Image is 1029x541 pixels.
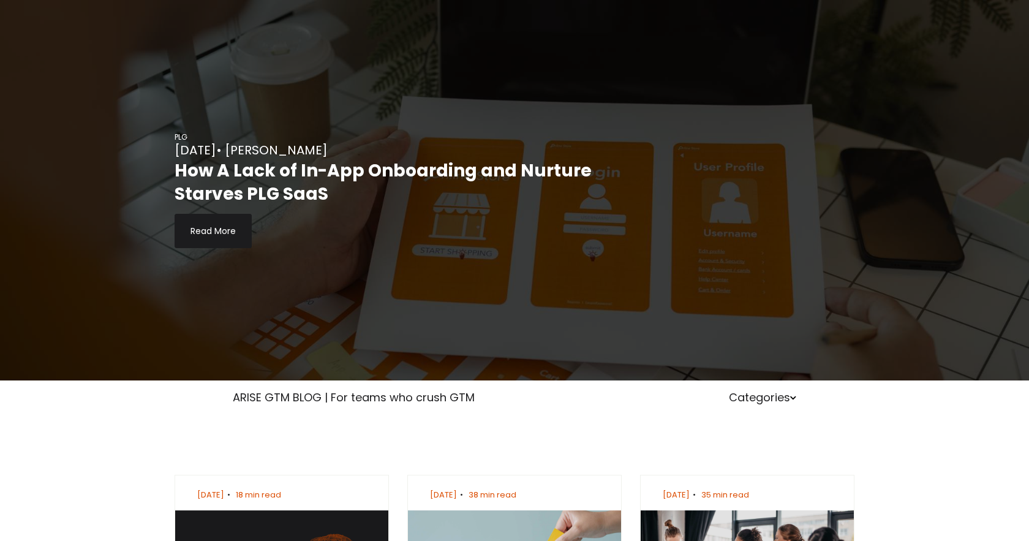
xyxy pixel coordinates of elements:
iframe: Chat Widget [968,482,1029,541]
a: PLG [175,132,187,142]
span: [DATE] [663,489,690,501]
a: [PERSON_NAME] [225,141,328,159]
span: • [457,489,466,501]
span: • [216,142,222,159]
span: [DATE] [430,489,457,501]
span: • [690,489,698,501]
h2: How A Lack of In-App Onboarding and Nurture Starves PLG SaaS [175,159,622,206]
span: • [224,489,233,501]
span: 38 min read [469,489,516,501]
a: Categories [729,390,796,405]
a: ARISE GTM BLOG | For teams who crush GTM [233,390,475,405]
span: 35 min read [701,489,749,501]
span: 18 min read [236,489,281,501]
span: [DATE] [197,489,224,501]
a: Read More [175,214,252,248]
div: [DATE] [175,141,622,159]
